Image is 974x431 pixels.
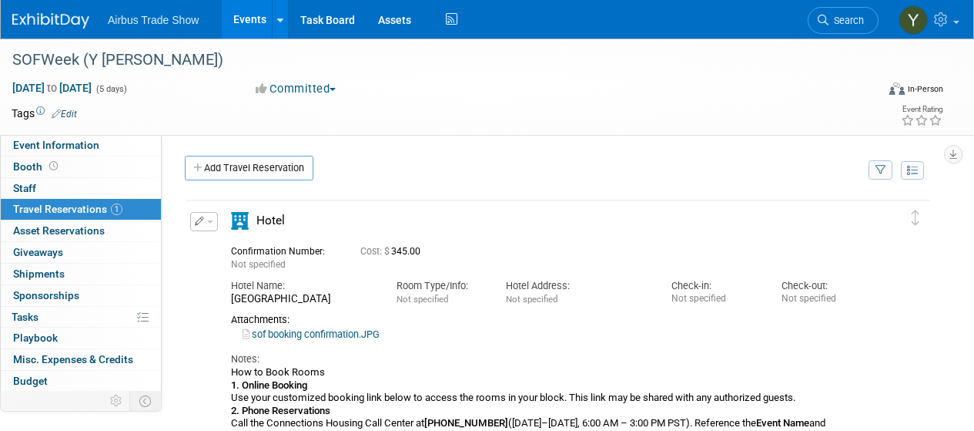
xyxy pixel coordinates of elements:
td: Toggle Event Tabs [130,391,162,411]
div: Confirmation Number: [231,241,337,258]
span: Not specified [506,294,557,305]
div: Not specified [671,293,758,305]
span: Sponsorships [13,289,79,301]
div: Room Type/Info: [397,279,484,293]
div: [GEOGRAPHIC_DATA] [231,293,373,306]
div: Check-in: [671,279,758,293]
span: Budget [13,375,48,387]
div: Event Rating [901,106,942,113]
a: Asset Reservations [1,221,161,241]
div: Not specified [782,293,869,305]
div: Notes: [231,352,869,366]
td: Tags [12,106,77,121]
span: (5 days) [95,84,127,94]
a: sof booking confirmation.JPG [243,328,380,340]
span: Cost: $ [360,246,391,257]
i: Filter by Traveler [875,166,886,176]
a: Shipments [1,264,161,285]
a: Travel Reservations1 [1,199,161,220]
span: [DATE] [DATE] [12,81,92,95]
span: Search [828,15,864,26]
div: Hotel Name: [231,279,373,293]
span: Airbus Trade Show [108,14,199,26]
td: Personalize Event Tab Strip [103,391,130,411]
span: to [45,82,59,94]
div: Check-out: [782,279,869,293]
a: Edit [52,109,77,120]
span: Not specified [397,294,448,305]
span: Tasks [12,311,38,323]
a: Event Information [1,135,161,156]
img: ExhibitDay [12,13,89,29]
button: Committed [250,81,342,97]
div: SOFWeek (Y [PERSON_NAME]) [7,46,864,74]
span: Playbook [13,332,58,344]
i: Click and drag to move item [912,210,919,226]
img: Yolanda Bauza [899,5,928,35]
span: Not specified [231,259,286,270]
b: 1. Online Booking [231,379,307,391]
span: Booth [13,160,61,173]
img: Format-Inperson.png [889,82,905,95]
a: Booth [1,157,161,177]
span: 1 [111,204,122,215]
span: Staff [13,182,36,194]
span: Event Information [13,139,99,151]
b: 2. Phone Reservations [231,405,330,416]
span: Giveaways [13,246,63,258]
div: Hotel Address: [506,279,648,293]
i: Hotel [231,212,249,230]
a: Playbook [1,328,161,349]
span: Asset Reservations [13,224,105,237]
a: Misc. Expenses & Credits [1,349,161,370]
span: Booth not reserved yet [46,160,61,172]
div: Event Format [807,80,943,103]
a: Tasks [1,307,161,328]
span: Misc. Expenses & Credits [13,353,133,365]
div: Attachments: [231,314,869,326]
span: Travel Reservations [13,203,122,215]
span: Shipments [13,268,65,280]
div: In-Person [907,83,943,95]
a: Search [808,7,879,34]
b: Event Name [756,417,809,429]
span: Hotel [256,214,285,227]
a: Budget [1,371,161,392]
span: 345.00 [360,246,427,257]
a: Staff [1,178,161,199]
a: Giveaways [1,242,161,263]
b: [PHONE_NUMBER] [424,417,508,429]
a: Add Travel Reservation [185,156,313,180]
a: Sponsorships [1,285,161,306]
